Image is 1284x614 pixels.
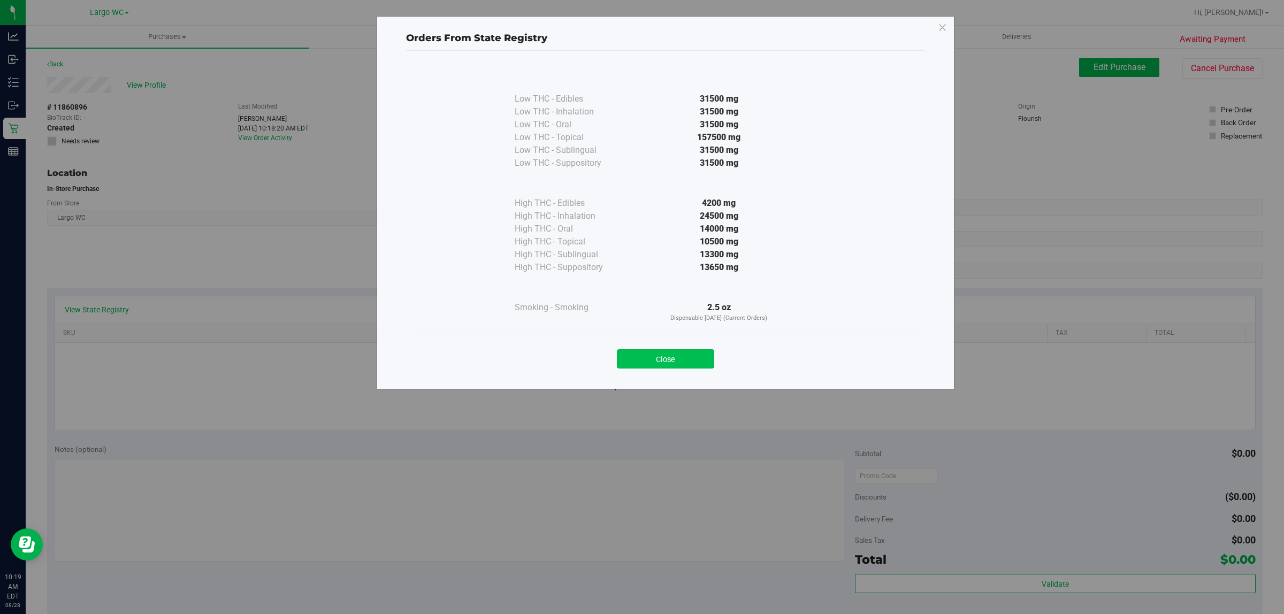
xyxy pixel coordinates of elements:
div: Low THC - Suppository [515,157,622,170]
div: High THC - Sublingual [515,248,622,261]
div: Low THC - Topical [515,131,622,144]
div: 31500 mg [622,93,816,105]
div: Low THC - Sublingual [515,144,622,157]
div: Low THC - Edibles [515,93,622,105]
span: Orders From State Registry [406,32,547,44]
div: High THC - Suppository [515,261,622,274]
div: 31500 mg [622,144,816,157]
div: 24500 mg [622,210,816,222]
div: 31500 mg [622,118,816,131]
div: 31500 mg [622,157,816,170]
div: High THC - Topical [515,235,622,248]
p: Dispensable [DATE] (Current Orders) [622,314,816,323]
div: 31500 mg [622,105,816,118]
div: High THC - Edibles [515,197,622,210]
div: High THC - Inhalation [515,210,622,222]
div: 10500 mg [622,235,816,248]
div: Low THC - Oral [515,118,622,131]
div: 13650 mg [622,261,816,274]
div: Low THC - Inhalation [515,105,622,118]
div: 157500 mg [622,131,816,144]
iframe: Resource center [11,528,43,561]
button: Close [617,349,714,369]
div: Smoking - Smoking [515,301,622,314]
div: 2.5 oz [622,301,816,323]
div: 4200 mg [622,197,816,210]
div: High THC - Oral [515,222,622,235]
div: 13300 mg [622,248,816,261]
div: 14000 mg [622,222,816,235]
